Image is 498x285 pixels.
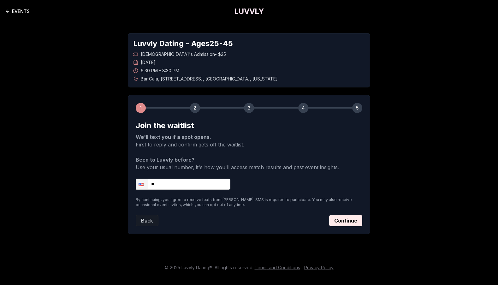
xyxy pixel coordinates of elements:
h2: Join the waitlist [136,121,362,131]
a: LUVVLY [234,6,264,16]
div: 5 [352,103,362,113]
div: 1 [136,103,146,113]
h1: Luvvly Dating - Ages 25 - 45 [133,39,365,49]
strong: We'll text you if a spot opens. [136,134,211,140]
div: 3 [244,103,254,113]
div: 4 [298,103,308,113]
span: 6:30 PM - 8:30 PM [141,68,179,74]
p: Use your usual number, it's how you'll access match results and past event insights. [136,156,362,171]
a: Back to events [5,5,30,18]
button: Back [136,215,158,226]
button: Continue [329,215,362,226]
strong: Been to Luvvly before? [136,157,194,163]
span: Bar Cala , [STREET_ADDRESS] , [GEOGRAPHIC_DATA] , [US_STATE] [141,76,278,82]
span: [DEMOGRAPHIC_DATA]'s Admission - $25 [141,51,226,57]
a: Privacy Policy [304,265,334,270]
span: [DATE] [141,59,156,66]
a: Terms and Conditions [255,265,300,270]
p: By continuing, you agree to receive texts from [PERSON_NAME]. SMS is required to participate. You... [136,197,362,207]
span: | [301,265,303,270]
div: 2 [190,103,200,113]
div: United States: + 1 [136,179,148,189]
p: First to reply and confirm gets off the waitlist. [136,133,362,148]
